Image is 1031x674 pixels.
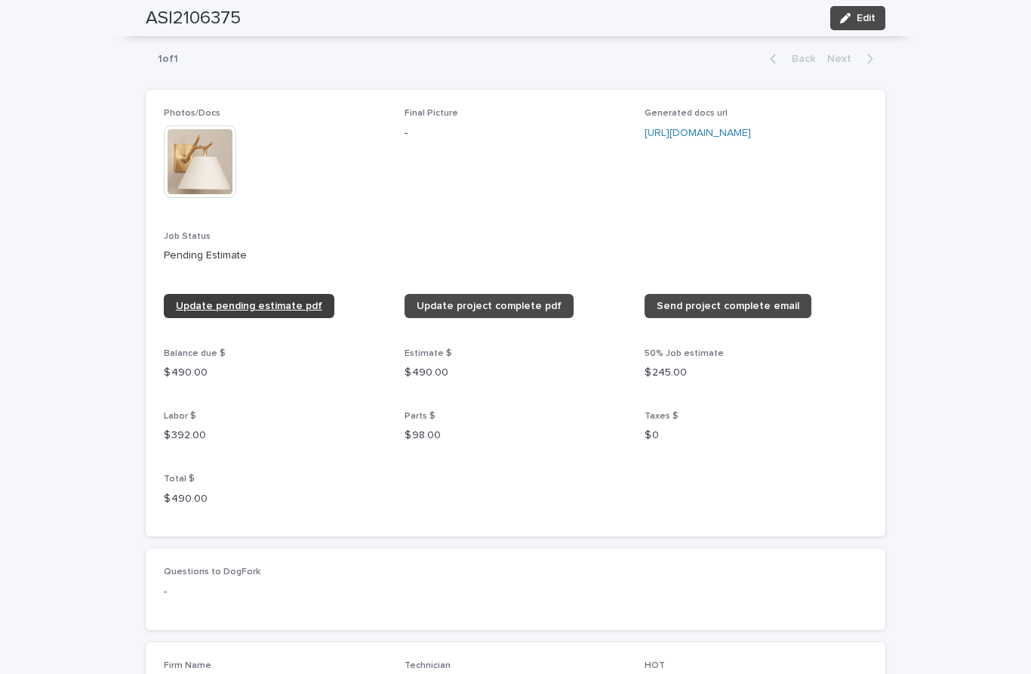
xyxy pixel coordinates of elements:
[405,428,627,444] p: $ 98.00
[657,301,799,311] span: Send project complete email
[164,567,260,577] span: Questions to DogFork
[645,412,679,421] span: Taxes $
[176,301,322,311] span: Update pending estimate pdf
[146,8,241,29] h2: ASI2106375
[405,412,435,421] span: Parts $
[164,294,334,318] a: Update pending estimate pdf
[405,125,627,141] p: -
[830,6,885,30] button: Edit
[164,491,386,507] p: $ 490.00
[645,661,665,670] span: HOT
[645,365,867,381] p: $ 245.00
[405,349,452,358] span: Estimate $
[405,365,627,381] p: $ 490.00
[645,428,867,444] p: $ 0
[405,294,574,318] a: Update project complete pdf
[821,52,885,66] button: Next
[405,661,451,670] span: Technician
[645,294,811,318] a: Send project complete email
[164,248,867,264] p: Pending Estimate
[164,584,867,600] p: -
[645,109,728,118] span: Generated docs url
[164,109,220,118] span: Photos/Docs
[146,41,190,78] p: 1 of 1
[405,109,458,118] span: Final Picture
[783,54,815,64] span: Back
[827,54,860,64] span: Next
[857,13,876,23] span: Edit
[164,412,196,421] span: Labor $
[164,475,195,484] span: Total $
[645,349,724,358] span: 50% Job estimate
[758,52,821,66] button: Back
[164,365,386,381] p: $ 490.00
[164,232,211,241] span: Job Status
[417,301,562,311] span: Update project complete pdf
[164,349,226,358] span: Balance due $
[164,428,386,444] p: $ 392.00
[645,128,751,138] a: [URL][DOMAIN_NAME]
[164,661,211,670] span: Firm Name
